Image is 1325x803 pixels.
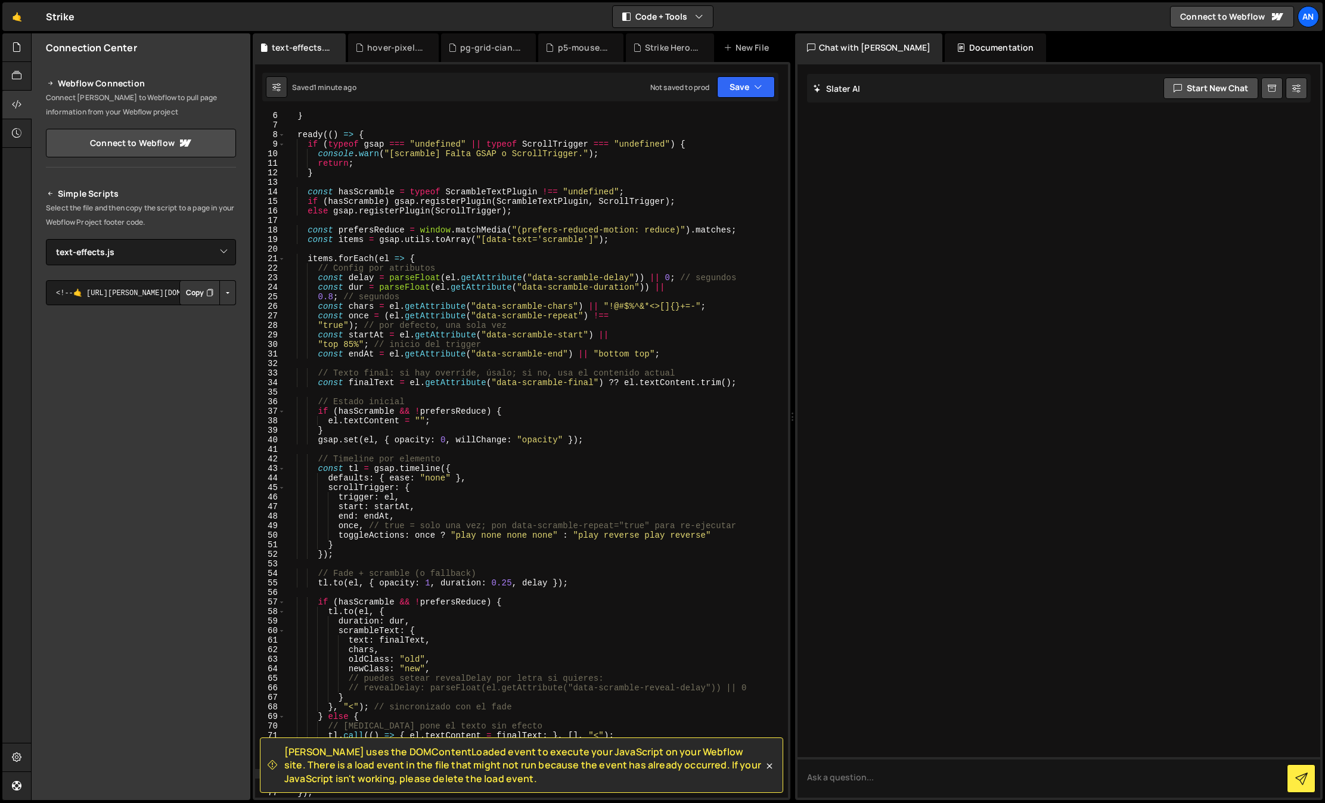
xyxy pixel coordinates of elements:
div: 16 [255,206,286,216]
div: 37 [255,407,286,416]
div: 49 [255,521,286,531]
div: 51 [255,540,286,550]
div: 74 [255,759,286,769]
div: 33 [255,368,286,378]
div: 34 [255,378,286,387]
div: 44 [255,473,286,483]
div: 52 [255,550,286,559]
div: 53 [255,559,286,569]
div: 6 [255,111,286,120]
div: 48 [255,511,286,521]
div: 42 [255,454,286,464]
textarea: <!--🤙 [URL][PERSON_NAME][DOMAIN_NAME]> <script>document.addEventListener("DOMContentLoaded", func... [46,280,236,305]
p: Select the file and then copy the script to a page in your Webflow Project footer code. [46,201,236,230]
div: 71 [255,731,286,740]
button: Code + Tools [613,6,713,27]
div: 13 [255,178,286,187]
div: Chat with [PERSON_NAME] [795,33,943,62]
h2: Simple Scripts [46,187,236,201]
a: 🤙 [2,2,32,31]
button: Save [717,76,775,98]
div: 61 [255,635,286,645]
div: 77 [255,788,286,798]
div: 60 [255,626,286,635]
div: hover-pixel.js [367,42,424,54]
div: 68 [255,702,286,712]
div: 27 [255,311,286,321]
div: 14 [255,187,286,197]
div: 24 [255,283,286,292]
h2: Connection Center [46,41,137,54]
div: 8 [255,130,286,139]
iframe: YouTube video player [46,325,237,432]
div: p5-mouse.js [558,42,609,54]
a: Connect to Webflow [46,129,236,157]
div: 55 [255,578,286,588]
div: 40 [255,435,286,445]
div: 38 [255,416,286,426]
div: 54 [255,569,286,578]
div: 56 [255,588,286,597]
div: 72 [255,740,286,750]
div: 57 [255,597,286,607]
div: 11 [255,159,286,168]
div: Not saved to prod [650,82,710,92]
div: 50 [255,531,286,540]
div: 35 [255,387,286,397]
button: Start new chat [1163,77,1258,99]
div: 67 [255,693,286,702]
div: 17 [255,216,286,225]
div: 10 [255,149,286,159]
div: 18 [255,225,286,235]
div: 76 [255,779,286,788]
div: 46 [255,492,286,502]
div: 65 [255,674,286,683]
div: 63 [255,655,286,664]
div: 45 [255,483,286,492]
div: 12 [255,168,286,178]
button: Copy [179,280,220,305]
div: 9 [255,139,286,149]
div: 1 minute ago [314,82,356,92]
div: Documentation [945,33,1045,62]
div: 32 [255,359,286,368]
div: text-effects.js [272,42,331,54]
div: 70 [255,721,286,731]
div: 31 [255,349,286,359]
div: 7 [255,120,286,130]
div: 29 [255,330,286,340]
div: 73 [255,750,286,759]
div: 64 [255,664,286,674]
a: An [1298,6,1319,27]
a: Connect to Webflow [1170,6,1294,27]
div: 22 [255,263,286,273]
div: 66 [255,683,286,693]
div: 75 [255,769,286,779]
div: Strike [46,10,75,24]
div: 43 [255,464,286,473]
div: 21 [255,254,286,263]
div: 28 [255,321,286,330]
div: 26 [255,302,286,311]
h2: Webflow Connection [46,76,236,91]
h2: Slater AI [813,83,861,94]
div: Saved [292,82,356,92]
div: pg-grid-cian.js [460,42,522,54]
div: New File [724,42,774,54]
div: 23 [255,273,286,283]
span: [PERSON_NAME] uses the DOMContentLoaded event to execute your JavaScript on your Webflow site. Th... [284,745,764,785]
div: 62 [255,645,286,655]
div: 36 [255,397,286,407]
div: 20 [255,244,286,254]
p: Connect [PERSON_NAME] to Webflow to pull page information from your Webflow project [46,91,236,119]
div: 59 [255,616,286,626]
div: 25 [255,292,286,302]
div: Button group with nested dropdown [179,280,236,305]
div: 47 [255,502,286,511]
div: 30 [255,340,286,349]
div: 15 [255,197,286,206]
div: 39 [255,426,286,435]
div: 58 [255,607,286,616]
div: 19 [255,235,286,244]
